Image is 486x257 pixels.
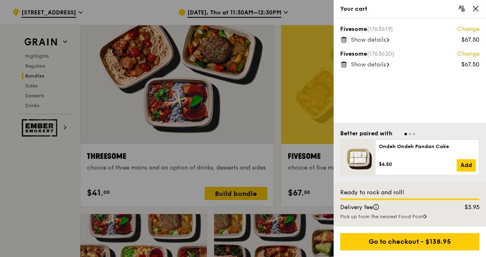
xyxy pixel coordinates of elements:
a: Change [457,50,479,58]
div: Delivery fee [335,203,447,212]
div: Ready to rock and roll! [340,189,479,197]
div: Better paired with [340,130,393,138]
span: (1763619) [367,26,393,33]
span: Go to slide 2 [409,133,411,135]
div: Go to checkout - $138.95 [340,233,479,250]
div: Fivesome [340,25,479,33]
a: Change [457,25,479,33]
span: Show details [351,36,386,43]
div: $67.50 [461,36,479,44]
span: (1763620) [367,50,394,57]
div: Pick up from the nearest Food Point [340,213,479,220]
span: Go to slide 3 [413,133,415,135]
div: $6.50 [379,161,457,167]
span: Go to slide 1 [404,133,407,135]
a: Add [457,159,476,172]
div: Fivesome [340,50,479,58]
div: $67.50 [461,61,479,69]
div: Ondeh Ondeh Pandan Cake [379,143,476,150]
span: Show details [351,61,386,68]
div: $3.95 [447,203,485,212]
div: Your cart [340,5,479,13]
